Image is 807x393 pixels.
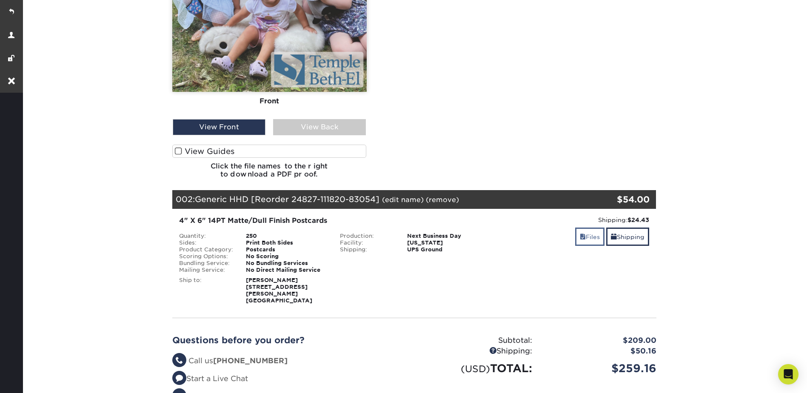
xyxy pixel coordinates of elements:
strong: $24.43 [627,216,649,223]
a: Shipping [606,228,649,246]
div: Next Business Day [401,233,495,239]
strong: [PHONE_NUMBER] [213,356,288,365]
div: Product Category: [173,246,240,253]
div: Production: [334,233,401,239]
div: Subtotal: [414,335,539,346]
div: Bundling Service: [173,260,240,267]
div: TOTAL: [414,360,539,376]
div: UPS Ground [401,246,495,253]
div: [US_STATE] [401,239,495,246]
div: $54.00 [576,193,650,206]
div: Sides: [173,239,240,246]
div: View Front [173,119,265,135]
small: (USD) [461,363,490,374]
a: Files [575,228,605,246]
li: Call us [172,356,408,367]
div: $50.16 [539,346,663,357]
div: Shipping: [334,246,401,253]
div: 002: [172,190,576,209]
span: files [580,234,586,240]
div: Print Both Sides [240,239,334,246]
div: $209.00 [539,335,663,346]
div: Postcards [240,246,334,253]
iframe: Google Customer Reviews [2,367,72,390]
a: (remove) [426,196,459,204]
a: (edit name) [382,196,424,204]
div: Mailing Service: [173,267,240,273]
h2: Questions before you order? [172,335,408,345]
div: Open Intercom Messenger [778,364,798,384]
a: Start a Live Chat [172,374,248,383]
label: View Guides [172,145,367,158]
div: No Direct Mailing Service [240,267,334,273]
div: 4" X 6" 14PT Matte/Dull Finish Postcards [179,216,488,226]
span: Generic HHD [Reorder 24827-111820-83054] [195,194,379,204]
span: shipping [611,234,617,240]
div: Facility: [334,239,401,246]
div: Shipping: [414,346,539,357]
div: Ship to: [173,277,240,304]
div: Quantity: [173,233,240,239]
div: No Scoring [240,253,334,260]
div: Front [172,92,367,111]
div: View Back [273,119,366,135]
div: Scoring Options: [173,253,240,260]
div: 250 [240,233,334,239]
div: $259.16 [539,360,663,376]
h6: Click the file names to the right to download a PDF proof. [172,162,367,185]
strong: [PERSON_NAME] [STREET_ADDRESS][PERSON_NAME] [GEOGRAPHIC_DATA] [246,277,312,304]
div: No Bundling Services [240,260,334,267]
div: Shipping: [501,216,650,224]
